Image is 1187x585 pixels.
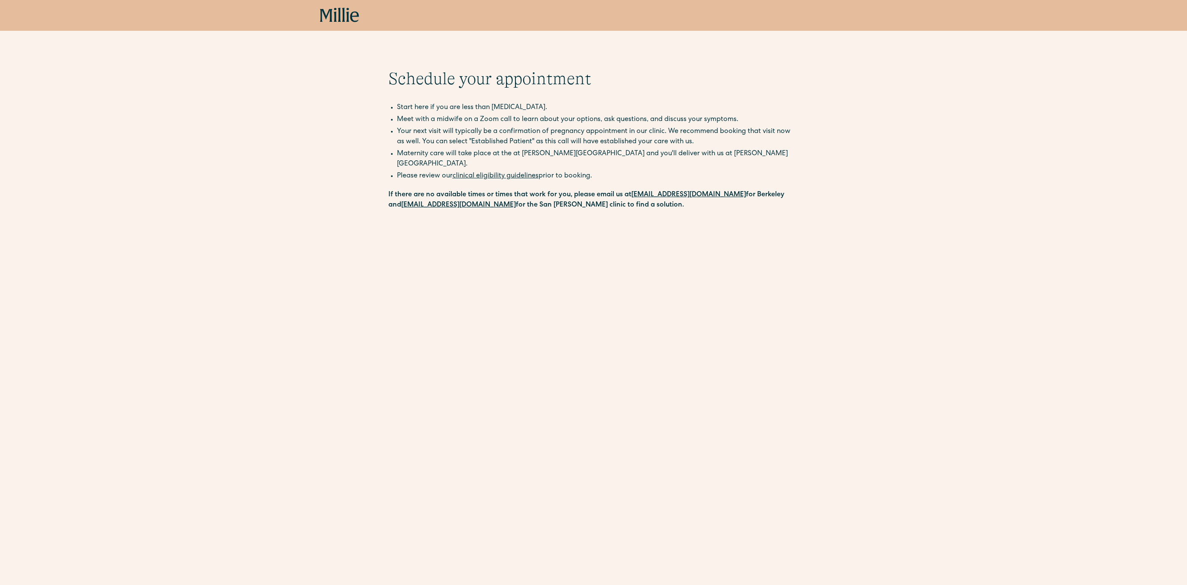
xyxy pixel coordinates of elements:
li: Meet with a midwife on a Zoom call to learn about your options, ask questions, and discuss your s... [397,115,799,125]
a: clinical eligibility guidelines [453,173,539,180]
li: Start here if you are less than [MEDICAL_DATA]. [397,103,799,113]
li: Your next visit will typically be a confirmation of pregnancy appointment in our clinic. We recom... [397,127,799,147]
a: [EMAIL_ADDRESS][DOMAIN_NAME] [631,192,746,198]
li: Please review our prior to booking. [397,171,799,181]
h1: Schedule your appointment [388,68,799,89]
strong: If there are no available times or times that work for you, please email us at [388,192,631,198]
strong: for the San [PERSON_NAME] clinic to find a solution. [516,202,684,209]
li: Maternity care will take place at the at [PERSON_NAME][GEOGRAPHIC_DATA] and you'll deliver with u... [397,149,799,169]
a: [EMAIL_ADDRESS][DOMAIN_NAME] [401,202,516,209]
